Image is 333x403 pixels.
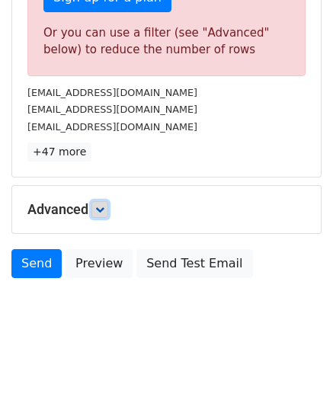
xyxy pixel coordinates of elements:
h5: Advanced [27,201,306,218]
a: Preview [66,249,133,278]
small: [EMAIL_ADDRESS][DOMAIN_NAME] [27,87,197,98]
small: [EMAIL_ADDRESS][DOMAIN_NAME] [27,104,197,115]
small: [EMAIL_ADDRESS][DOMAIN_NAME] [27,121,197,133]
a: Send [11,249,62,278]
div: Or you can use a filter (see "Advanced" below) to reduce the number of rows [43,24,290,59]
a: Send Test Email [136,249,252,278]
a: +47 more [27,142,91,162]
